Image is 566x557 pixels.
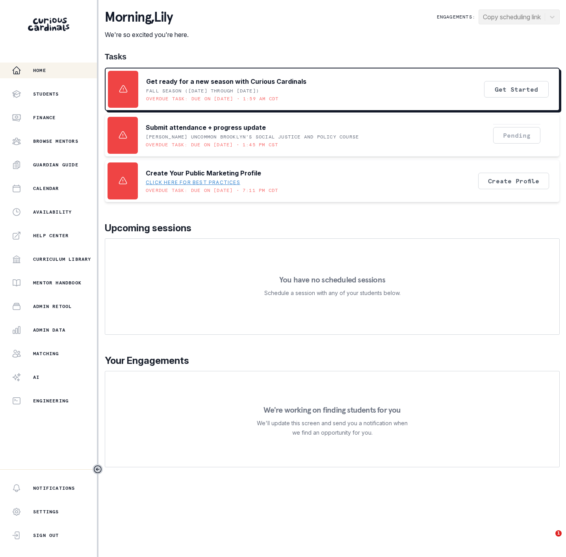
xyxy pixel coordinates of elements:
button: Pending [493,127,540,144]
p: Browse Mentors [33,138,78,144]
iframe: Intercom live chat [539,530,558,549]
p: We'll update this screen and send you a notification when we find an opportunity for you. [257,419,408,437]
p: Curriculum Library [33,256,91,262]
button: Get Started [484,81,549,98]
p: Overdue task: Due on [DATE] • 1:45 PM CST [146,142,278,148]
p: AI [33,374,39,380]
p: Get ready for a new season with Curious Cardinals [146,77,306,86]
p: Fall Season ([DATE] through [DATE]) [146,88,259,94]
p: Finance [33,114,56,121]
p: Your Engagements [105,354,560,368]
button: Toggle sidebar [93,464,103,474]
p: We're so excited you're here. [105,30,189,39]
p: Mentor Handbook [33,280,82,286]
p: Submit attendance + progress update [146,123,266,132]
p: Schedule a session with any of your students below. [264,288,401,298]
p: Admin Retool [33,303,72,310]
button: Create Profile [478,173,549,189]
a: Click here for best practices [146,179,240,186]
h1: Tasks [105,52,560,61]
p: Calendar [33,185,59,192]
p: Guardian Guide [33,162,78,168]
p: Overdue task: Due on [DATE] • 7:11 PM CDT [146,187,278,194]
img: Curious Cardinals Logo [28,18,69,31]
p: Matching [33,350,59,357]
span: 1 [555,530,562,537]
p: Sign Out [33,532,59,539]
p: We're working on finding students for you [264,406,401,414]
p: Help Center [33,232,69,239]
p: Engineering [33,398,69,404]
p: Engagements: [437,14,475,20]
p: Create Your Public Marketing Profile [146,168,261,178]
p: Students [33,91,59,97]
p: Notifications [33,485,75,491]
p: Availability [33,209,72,215]
p: You have no scheduled sessions [279,276,385,284]
p: Overdue task: Due on [DATE] • 1:59 AM CDT [146,96,278,102]
p: [PERSON_NAME] UNCOMMON Brooklyn's Social Justice and Policy Course [146,134,359,140]
p: Home [33,67,46,74]
p: morning , Lily [105,9,189,25]
p: Settings [33,509,59,515]
p: Admin Data [33,327,65,333]
p: Upcoming sessions [105,221,560,235]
